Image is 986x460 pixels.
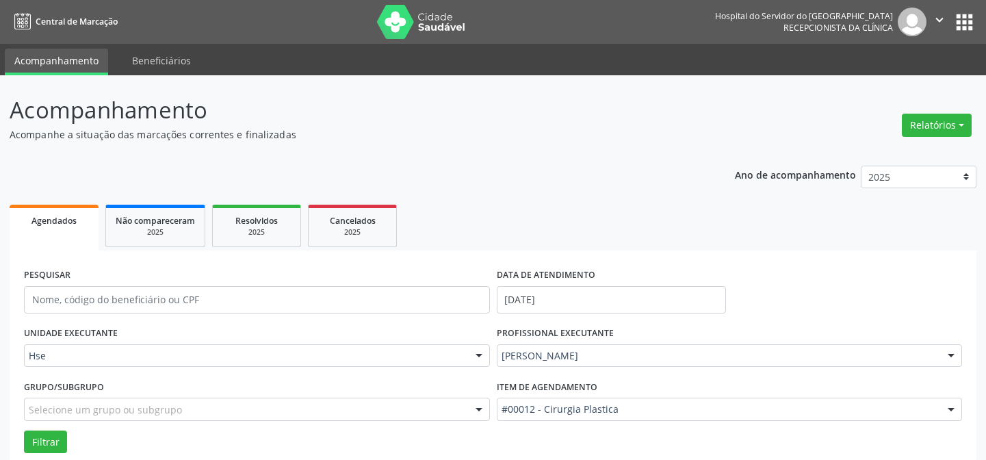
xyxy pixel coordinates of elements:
div: 2025 [318,227,387,238]
input: Selecione um intervalo [497,286,726,314]
span: Hse [29,349,462,363]
a: Acompanhamento [5,49,108,75]
button: Relatórios [902,114,972,137]
p: Acompanhamento [10,93,686,127]
a: Beneficiários [122,49,200,73]
span: Central de Marcação [36,16,118,27]
label: Item de agendamento [497,376,597,398]
label: PROFISSIONAL EXECUTANTE [497,323,614,344]
label: PESQUISAR [24,265,70,286]
span: [PERSON_NAME] [502,349,935,363]
p: Acompanhe a situação das marcações correntes e finalizadas [10,127,686,142]
span: #00012 - Cirurgia Plastica [502,402,935,416]
span: Cancelados [330,215,376,227]
span: Recepcionista da clínica [783,22,893,34]
img: img [898,8,926,36]
span: Selecione um grupo ou subgrupo [29,402,182,417]
div: 2025 [222,227,291,238]
label: UNIDADE EXECUTANTE [24,323,118,344]
span: Agendados [31,215,77,227]
span: Não compareceram [116,215,195,227]
p: Ano de acompanhamento [735,166,856,183]
div: Hospital do Servidor do [GEOGRAPHIC_DATA] [715,10,893,22]
input: Nome, código do beneficiário ou CPF [24,286,490,314]
span: Resolvidos [235,215,278,227]
button: apps [952,10,976,34]
i:  [932,12,947,27]
div: 2025 [116,227,195,238]
label: DATA DE ATENDIMENTO [497,265,595,286]
button: Filtrar [24,431,67,454]
label: Grupo/Subgrupo [24,376,104,398]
